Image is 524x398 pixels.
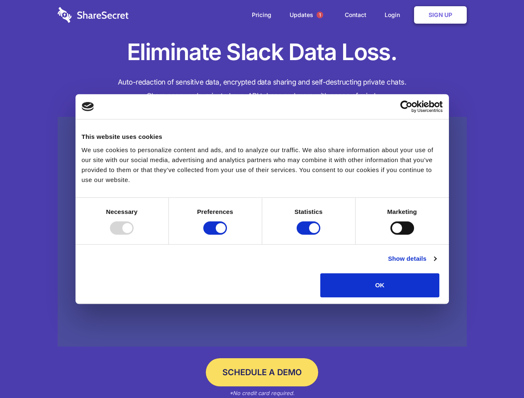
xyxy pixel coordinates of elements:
h4: Auto-redaction of sensitive data, encrypted data sharing and self-destructing private chats. Shar... [58,75,467,103]
strong: Statistics [295,208,323,215]
a: Usercentrics Cookiebot - opens in a new window [370,100,443,113]
img: logo-wordmark-white-trans-d4663122ce5f474addd5e946df7df03e33cb6a1c49d2221995e7729f52c070b2.svg [58,7,129,23]
div: We use cookies to personalize content and ads, and to analyze our traffic. We also share informat... [82,145,443,185]
a: Schedule a Demo [206,358,318,386]
span: 1 [317,12,323,18]
img: logo [82,102,94,111]
a: Pricing [244,2,280,28]
button: OK [320,273,439,297]
h1: Eliminate Slack Data Loss. [58,37,467,67]
div: This website uses cookies [82,132,443,142]
a: Contact [336,2,375,28]
a: Wistia video thumbnail [58,117,467,347]
a: Show details [388,254,436,264]
a: Sign Up [414,6,467,24]
strong: Necessary [106,208,138,215]
strong: Marketing [387,208,417,215]
strong: Preferences [197,208,233,215]
a: Login [376,2,412,28]
em: *No credit card required. [229,390,295,396]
